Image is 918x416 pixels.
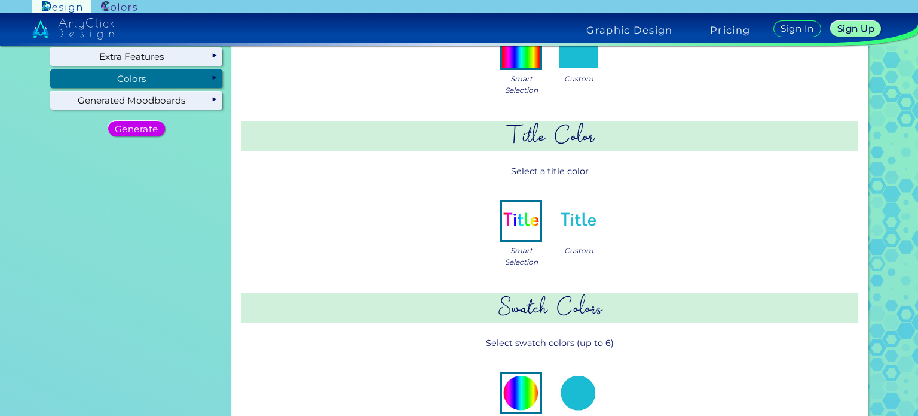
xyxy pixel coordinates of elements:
img: ArtyClick Colors logo [101,1,137,13]
img: artyclick_design_logo_white_combined_path.svg [32,18,115,40]
h2: Swatch Colors [241,293,858,323]
div: Generated Moodboards [50,92,222,110]
img: col_title_custom.jpg [559,202,598,240]
span: Smart Selection [505,73,538,96]
p: Select a title color [241,160,858,183]
img: col_swatch_auto.jpg [502,374,540,412]
h4: Graphic Design [586,25,672,35]
img: col_bg_auto.jpg [502,30,540,68]
div: Extra Features [50,48,222,66]
div: Colors [50,69,222,87]
span: Custom [564,245,593,256]
img: col_title_auto.jpg [502,202,540,240]
h5: Generate [117,125,156,133]
a: Sign Up [833,22,879,36]
img: col_bg_custom.jpg [559,30,598,68]
span: Custom [564,73,593,84]
p: Select swatch colors (up to 6) [241,332,858,354]
a: Pricing [710,25,750,35]
span: Smart Selection [505,245,538,268]
h5: Sign In [782,25,812,33]
img: col_swatch_custom.jpg [559,374,598,412]
a: Sign In [776,21,819,37]
h5: Sign Up [839,25,873,33]
h2: Title Color [241,121,858,151]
